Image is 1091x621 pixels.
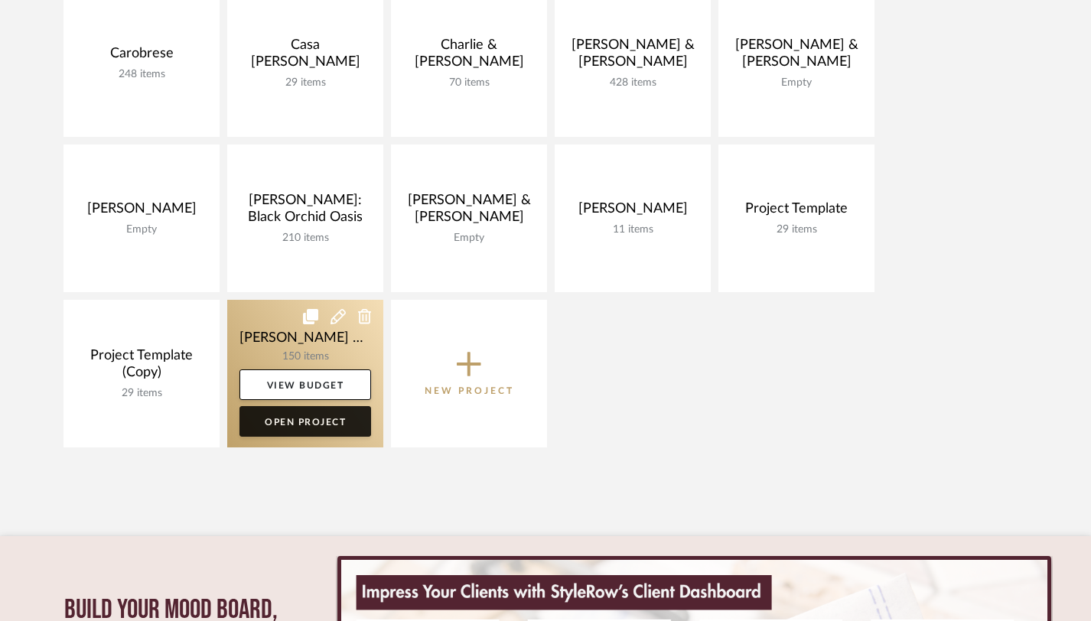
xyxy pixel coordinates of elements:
div: 29 items [76,387,207,400]
p: New Project [425,383,514,398]
div: Carobrese [76,45,207,68]
div: Casa [PERSON_NAME] [239,37,371,76]
div: 428 items [567,76,699,89]
div: 248 items [76,68,207,81]
div: Charlie & [PERSON_NAME] [403,37,535,76]
div: [PERSON_NAME] [76,200,207,223]
div: 210 items [239,232,371,245]
div: [PERSON_NAME]: Black Orchid Oasis [239,192,371,232]
div: [PERSON_NAME] [567,200,699,223]
div: 70 items [403,76,535,89]
div: [PERSON_NAME] & [PERSON_NAME] [403,192,535,232]
div: Empty [76,223,207,236]
div: Project Template [731,200,862,223]
div: 29 items [731,223,862,236]
div: Empty [403,232,535,245]
div: Project Template (Copy) [76,347,207,387]
div: [PERSON_NAME] & [PERSON_NAME] [567,37,699,76]
div: 11 items [567,223,699,236]
a: Open Project [239,406,371,437]
button: New Project [391,300,547,447]
div: 29 items [239,76,371,89]
div: [PERSON_NAME] & [PERSON_NAME] [731,37,862,76]
div: Empty [731,76,862,89]
a: View Budget [239,369,371,400]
